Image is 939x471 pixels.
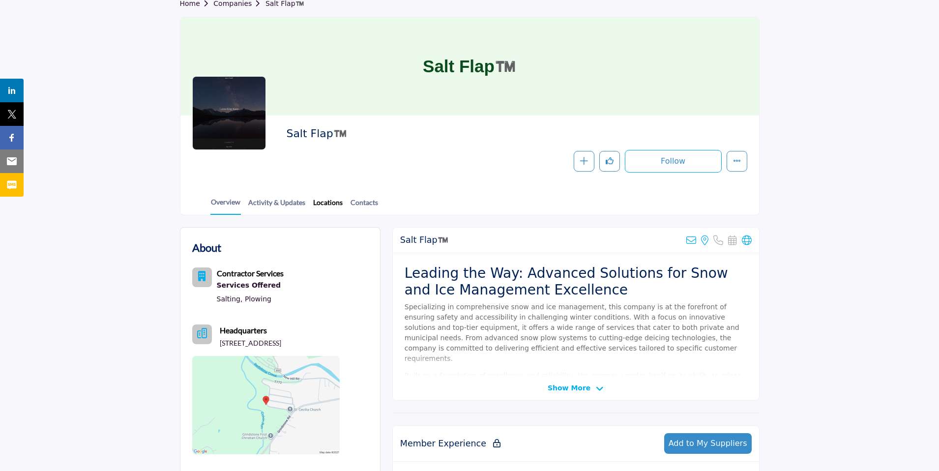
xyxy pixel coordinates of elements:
[210,197,241,215] a: Overview
[248,197,306,214] a: Activity & Updates
[669,439,747,448] span: Add to My Suppliers
[400,439,500,449] h2: Member Experience
[192,356,340,454] img: Location Map
[548,383,590,393] span: Show More
[727,151,747,172] button: More details
[220,338,281,348] p: [STREET_ADDRESS]
[405,371,747,422] p: Built on a foundation of excellence and reliability, the company prides itself on its ability to ...
[313,197,343,214] a: Locations
[423,17,516,116] h1: Salt Flap™️
[350,197,379,214] a: Contacts
[217,279,284,292] div: Services Offered refers to the specific products, assistance, or expertise a business provides to...
[664,433,752,454] button: Add to My Suppliers
[217,268,284,278] b: Contractor Services
[400,235,448,245] h2: Salt Flap™️
[217,270,284,278] a: Contractor Services
[192,239,221,256] h2: About
[217,279,284,292] a: Services Offered
[220,324,267,336] b: Headquarters
[217,295,243,303] a: Salting,
[599,151,620,172] button: Like
[625,150,722,173] button: Follow
[245,295,271,303] a: Plowing
[192,267,212,287] button: Category Icon
[192,324,212,344] button: Headquarter icon
[405,302,747,364] p: Specializing in comprehensive snow and ice management, this company is at the forefront of ensuri...
[405,265,747,298] h2: Leading the Way: Advanced Solutions for Snow and Ice Management Excellence
[286,127,557,140] h2: Salt Flap™️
